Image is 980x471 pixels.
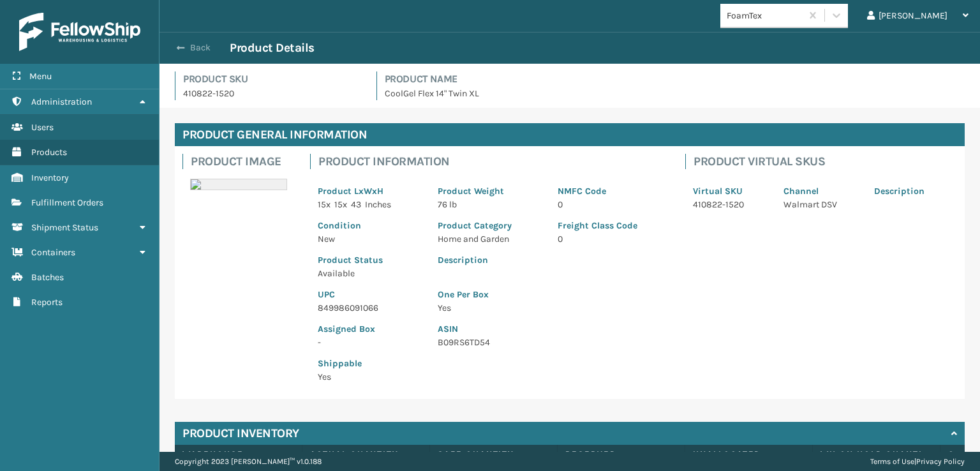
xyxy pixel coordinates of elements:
[318,219,422,232] p: Condition
[230,40,315,56] h3: Product Details
[318,199,330,210] span: 15 x
[694,154,957,169] h4: Product Virtual SKUs
[175,452,322,471] p: Copyright 2023 [PERSON_NAME]™ v 1.0.188
[318,232,422,246] p: New
[558,219,662,232] p: Freight Class Code
[693,198,768,211] p: 410822-1520
[727,9,803,22] div: FoamTex
[438,232,542,246] p: Home and Garden
[783,198,859,211] p: Walmart DSV
[916,457,965,466] a: Privacy Policy
[190,179,287,190] img: 51104088640_40f294f443_o-scaled-700x700.jpg
[438,199,457,210] span: 76 lb
[31,147,67,158] span: Products
[438,449,549,460] label: Safe Quantity
[183,87,361,100] p: 410822-1520
[870,452,965,471] div: |
[693,449,805,460] label: Unallocated
[191,154,295,169] h4: Product Image
[182,426,299,441] h4: Product Inventory
[31,197,103,208] span: Fulfillment Orders
[318,288,422,301] p: UPC
[365,199,391,210] span: Inches
[183,71,361,87] h4: Product SKU
[318,370,422,384] p: Yes
[31,272,64,283] span: Batches
[182,449,294,460] label: Warehouse
[385,87,965,100] p: CoolGel Flex 14" Twin XL
[171,42,230,54] button: Back
[175,123,965,146] h4: Product General Information
[438,253,662,267] p: Description
[438,336,662,349] p: B09RS6TD54
[29,71,52,82] span: Menu
[318,322,422,336] p: Assigned Box
[874,184,949,198] p: Description
[558,184,662,198] p: NMFC Code
[438,288,662,301] p: One Per Box
[693,184,768,198] p: Virtual SKU
[19,13,140,51] img: logo
[318,253,422,267] p: Product Status
[318,154,670,169] h4: Product Information
[565,449,677,460] label: Reserved
[31,247,75,258] span: Containers
[438,219,542,232] p: Product Category
[31,297,63,308] span: Reports
[31,122,54,133] span: Users
[385,71,965,87] h4: Product Name
[31,222,98,233] span: Shipment Status
[318,184,422,198] p: Product LxWxH
[820,449,932,460] label: WH On hold quantity
[438,322,662,336] p: ASIN
[318,267,422,280] p: Available
[318,336,422,349] p: -
[558,232,662,246] p: 0
[870,457,914,466] a: Terms of Use
[351,199,361,210] span: 43
[318,301,422,315] p: 849986091066
[558,198,662,211] p: 0
[438,301,662,315] p: Yes
[438,184,542,198] p: Product Weight
[31,172,69,183] span: Inventory
[31,96,92,107] span: Administration
[318,357,422,370] p: Shippable
[310,449,422,460] label: Actual Quantity
[334,199,347,210] span: 15 x
[783,184,859,198] p: Channel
